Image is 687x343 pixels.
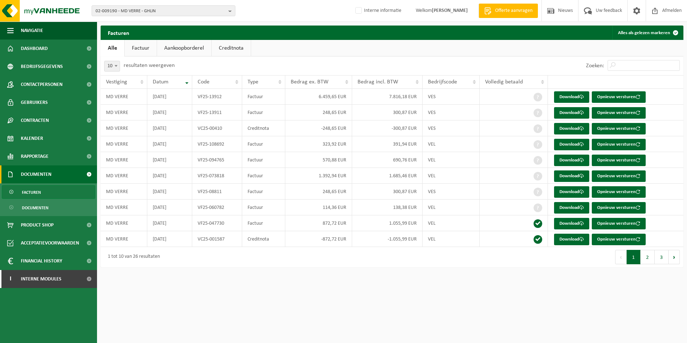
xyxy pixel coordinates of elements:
[192,105,242,120] td: VF25-13911
[101,89,147,105] td: MD VERRE
[21,129,43,147] span: Kalender
[101,105,147,120] td: MD VERRE
[2,185,95,199] a: Facturen
[428,79,457,85] span: Bedrijfscode
[147,200,193,215] td: [DATE]
[101,40,124,56] a: Alle
[669,250,680,264] button: Next
[423,105,480,120] td: VES
[147,152,193,168] td: [DATE]
[7,270,14,288] span: I
[101,136,147,152] td: MD VERRE
[554,170,589,182] a: Download
[157,40,211,56] a: Aankoopborderel
[352,120,423,136] td: -300,87 EUR
[285,120,352,136] td: -248,65 EUR
[592,107,646,119] button: Opnieuw versturen
[248,79,258,85] span: Type
[104,61,120,72] span: 10
[21,58,63,76] span: Bedrijfsgegevens
[554,155,589,166] a: Download
[21,216,54,234] span: Product Shop
[493,7,534,14] span: Offerte aanvragen
[423,136,480,152] td: VEL
[554,107,589,119] a: Download
[192,152,242,168] td: VF25-094765
[554,234,589,245] a: Download
[21,270,61,288] span: Interne modules
[101,200,147,215] td: MD VERRE
[615,250,627,264] button: Previous
[554,91,589,103] a: Download
[242,152,285,168] td: Factuur
[242,168,285,184] td: Factuur
[285,231,352,247] td: -872,72 EUR
[124,63,175,68] label: resultaten weergeven
[198,79,209,85] span: Code
[192,89,242,105] td: VF25-13912
[554,218,589,229] a: Download
[352,200,423,215] td: 138,38 EUR
[479,4,538,18] a: Offerte aanvragen
[21,147,49,165] span: Rapportage
[101,215,147,231] td: MD VERRE
[192,231,242,247] td: VC25-001587
[554,123,589,134] a: Download
[592,234,646,245] button: Opnieuw versturen
[242,231,285,247] td: Creditnota
[147,231,193,247] td: [DATE]
[101,152,147,168] td: MD VERRE
[291,79,328,85] span: Bedrag ex. BTW
[21,93,48,111] span: Gebruikers
[153,79,169,85] span: Datum
[242,184,285,200] td: Factuur
[21,252,62,270] span: Financial History
[352,152,423,168] td: 690,76 EUR
[285,168,352,184] td: 1.392,94 EUR
[96,6,226,17] span: 02-009190 - MD VERRE - GHLIN
[285,89,352,105] td: 6.459,65 EUR
[586,63,604,69] label: Zoeken:
[242,136,285,152] td: Factuur
[192,136,242,152] td: VF25-108692
[352,168,423,184] td: 1.685,46 EUR
[554,202,589,214] a: Download
[432,8,468,13] strong: [PERSON_NAME]
[212,40,251,56] a: Creditnota
[192,215,242,231] td: VF25-047730
[352,215,423,231] td: 1.055,99 EUR
[147,168,193,184] td: [DATE]
[352,89,423,105] td: 7.816,18 EUR
[592,186,646,198] button: Opnieuw versturen
[101,120,147,136] td: MD VERRE
[641,250,655,264] button: 2
[125,40,157,56] a: Factuur
[352,136,423,152] td: 391,94 EUR
[554,139,589,150] a: Download
[147,105,193,120] td: [DATE]
[285,215,352,231] td: 872,72 EUR
[423,231,480,247] td: VEL
[101,184,147,200] td: MD VERRE
[592,202,646,214] button: Opnieuw versturen
[22,201,49,215] span: Documenten
[104,251,160,264] div: 1 tot 10 van 26 resultaten
[423,184,480,200] td: VES
[592,155,646,166] button: Opnieuw versturen
[192,184,242,200] td: VF25-08811
[285,184,352,200] td: 248,65 EUR
[655,250,669,264] button: 3
[21,165,51,183] span: Documenten
[147,136,193,152] td: [DATE]
[242,89,285,105] td: Factuur
[101,231,147,247] td: MD VERRE
[423,168,480,184] td: VEL
[627,250,641,264] button: 1
[285,152,352,168] td: 570,88 EUR
[423,152,480,168] td: VEL
[21,40,48,58] span: Dashboard
[423,120,480,136] td: VES
[2,201,95,214] a: Documenten
[21,76,63,93] span: Contactpersonen
[21,22,43,40] span: Navigatie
